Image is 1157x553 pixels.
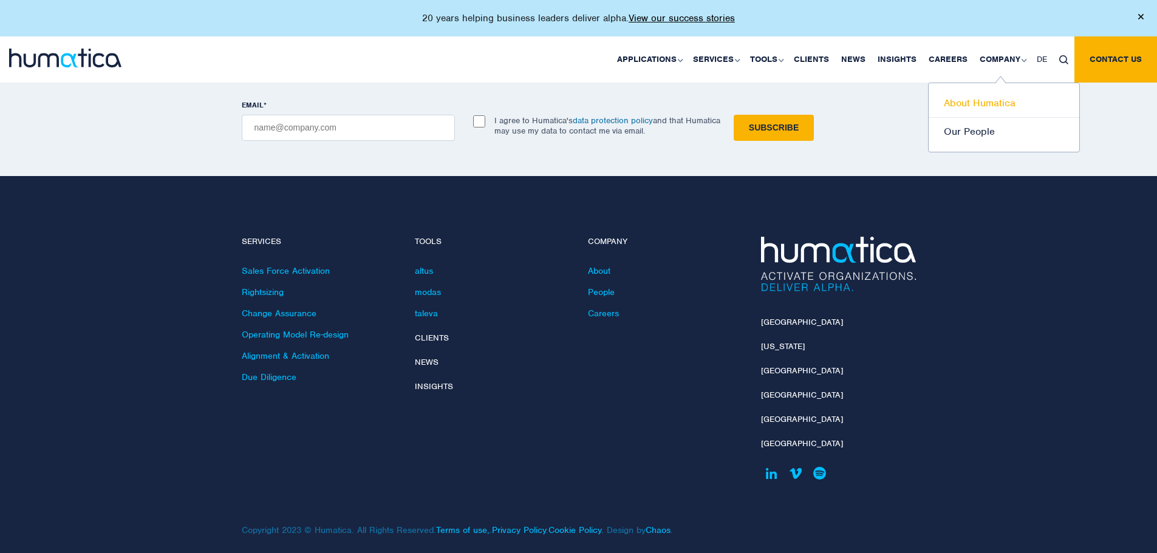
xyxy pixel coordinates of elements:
a: [GEOGRAPHIC_DATA] [761,365,843,376]
h4: Tools [415,237,570,247]
a: Operating Model Re-design [242,329,349,340]
a: Rightsizing [242,287,284,297]
a: altus [415,265,433,276]
span: EMAIL [242,100,264,110]
a: About Humatica [929,89,1079,118]
a: Sales Force Activation [242,265,330,276]
a: [GEOGRAPHIC_DATA] [761,414,843,424]
a: Our People [929,118,1079,146]
input: Subscribe [734,115,814,141]
a: [US_STATE] [761,341,805,351]
a: [GEOGRAPHIC_DATA] [761,390,843,400]
h4: Company [588,237,743,247]
input: I agree to Humatica'sdata protection policyand that Humatica may use my data to contact me via em... [473,115,485,127]
img: Humatica [761,237,916,291]
a: Humatica on Linkedin [761,463,782,484]
a: Terms of use, [436,524,490,535]
a: Contact us [1074,36,1157,83]
img: logo [9,49,121,67]
input: name@company.com [242,115,455,141]
img: search_icon [1059,55,1068,64]
h4: Services [242,237,397,247]
a: taleva [415,308,438,319]
a: Alignment & Activation [242,350,329,361]
a: Company [974,36,1031,83]
p: I agree to Humatica's and that Humatica may use my data to contact me via email. [494,115,720,136]
a: Applications [611,36,687,83]
a: Due Diligence [242,371,296,382]
a: Humatica on Vimeo [785,463,807,484]
a: Chaos [646,524,671,535]
a: People [588,287,615,297]
a: Insights [415,381,453,392]
a: modas [415,287,441,297]
span: DE [1037,54,1047,64]
a: View our success stories [629,12,735,24]
a: Careers [923,36,974,83]
a: Careers [588,308,619,319]
a: [GEOGRAPHIC_DATA] [761,438,843,449]
p: 20 years helping business leaders deliver alpha. [422,12,735,24]
p: Copyright 2023 © Humatica. All Rights Reserved. . . . Design by . [242,500,743,535]
a: Insights [872,36,923,83]
a: Privacy Policy [492,524,546,535]
a: Humatica on Spotify [810,463,831,484]
a: Clients [788,36,835,83]
a: Cookie Policy [548,524,601,535]
a: News [415,357,439,367]
a: About [588,265,610,276]
a: data protection policy [573,115,653,126]
a: News [835,36,872,83]
a: Clients [415,333,449,343]
a: Change Assurance [242,308,316,319]
a: Services [687,36,744,83]
a: [GEOGRAPHIC_DATA] [761,317,843,327]
a: Tools [744,36,788,83]
a: DE [1031,36,1053,83]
